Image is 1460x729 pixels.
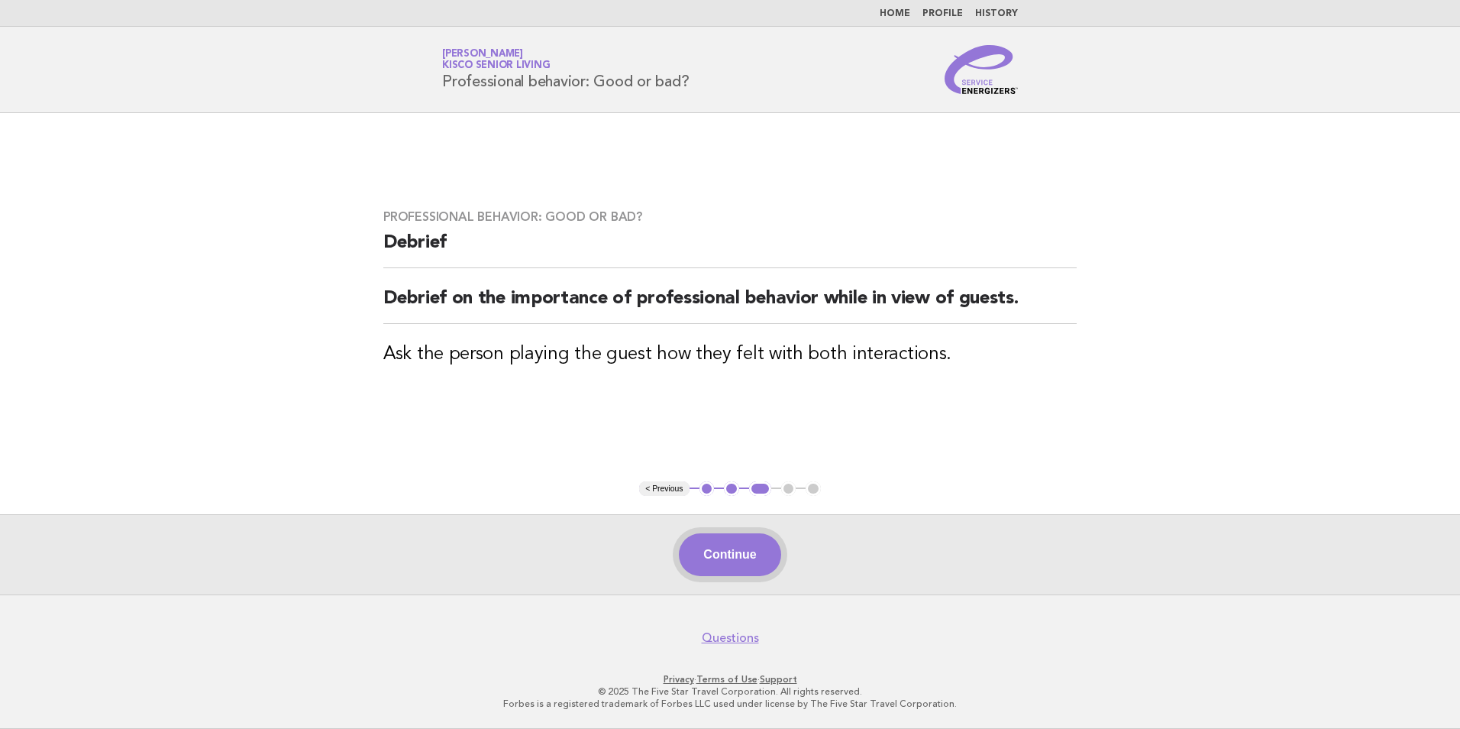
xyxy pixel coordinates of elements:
[702,630,759,646] a: Questions
[975,9,1018,18] a: History
[442,61,550,71] span: Kisco Senior Living
[664,674,694,685] a: Privacy
[263,673,1197,685] p: · ·
[699,481,715,497] button: 1
[263,698,1197,710] p: Forbes is a registered trademark of Forbes LLC used under license by The Five Star Travel Corpora...
[263,685,1197,698] p: © 2025 The Five Star Travel Corporation. All rights reserved.
[922,9,963,18] a: Profile
[383,342,1077,367] h3: Ask the person playing the guest how they felt with both interactions.
[749,481,771,497] button: 3
[724,481,739,497] button: 2
[945,45,1018,94] img: Service Energizers
[442,49,550,70] a: [PERSON_NAME]Kisco Senior Living
[880,9,910,18] a: Home
[639,481,689,497] button: < Previous
[679,533,780,576] button: Continue
[760,674,797,685] a: Support
[383,209,1077,225] h3: Professional behavior: Good or bad?
[696,674,757,685] a: Terms of Use
[383,287,1077,324] h2: Debrief on the importance of professional behavior while in view of guests.
[383,231,1077,268] h2: Debrief
[442,50,689,89] h1: Professional behavior: Good or bad?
